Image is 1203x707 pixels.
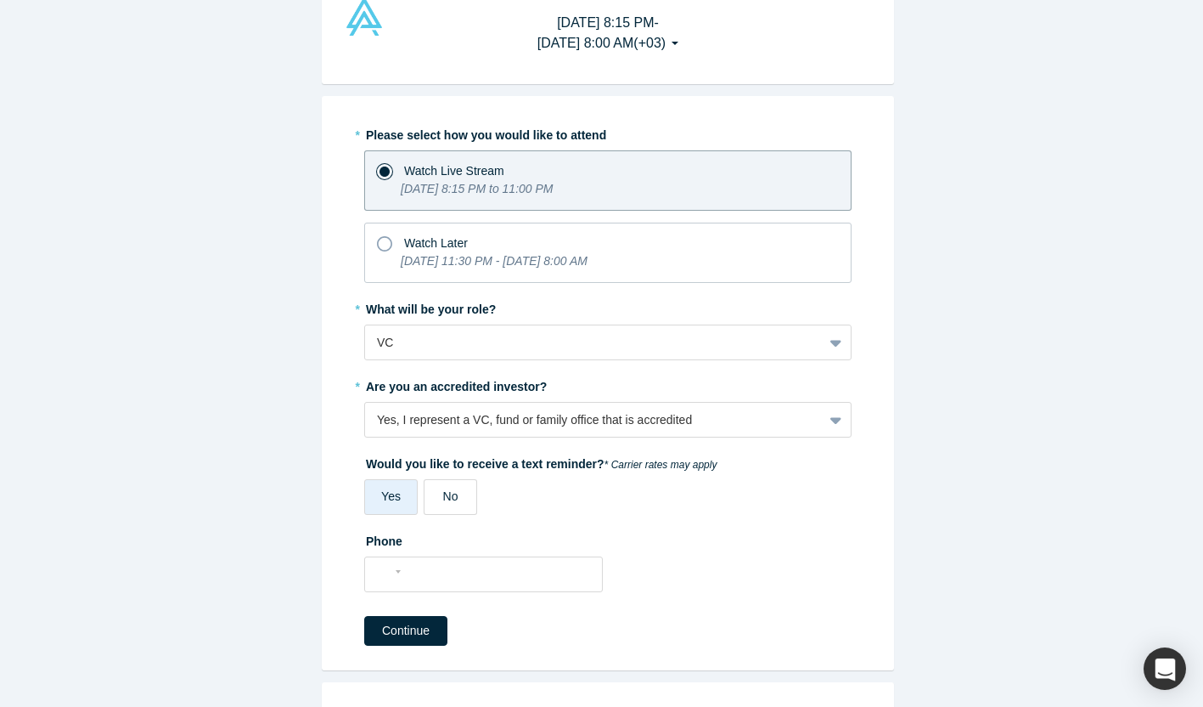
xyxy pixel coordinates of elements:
[401,254,587,268] i: [DATE] 11:30 PM - [DATE] 8:00 AM
[443,489,458,503] span: No
[377,411,811,429] div: Yes, I represent a VC, fund or family office that is accredited
[364,295,852,319] label: What will be your role?
[364,527,852,551] label: Phone
[381,489,401,503] span: Yes
[520,7,696,59] button: [DATE] 8:15 PM-[DATE] 8:00 AM(+03)
[364,121,852,144] label: Please select how you would like to attend
[401,182,553,195] i: [DATE] 8:15 PM to 11:00 PM
[364,372,852,396] label: Are you an accredited investor?
[364,616,447,646] button: Continue
[404,164,504,178] span: Watch Live Stream
[404,236,468,250] span: Watch Later
[604,459,717,471] em: * Carrier rates may apply
[364,450,852,473] label: Would you like to receive a text reminder?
